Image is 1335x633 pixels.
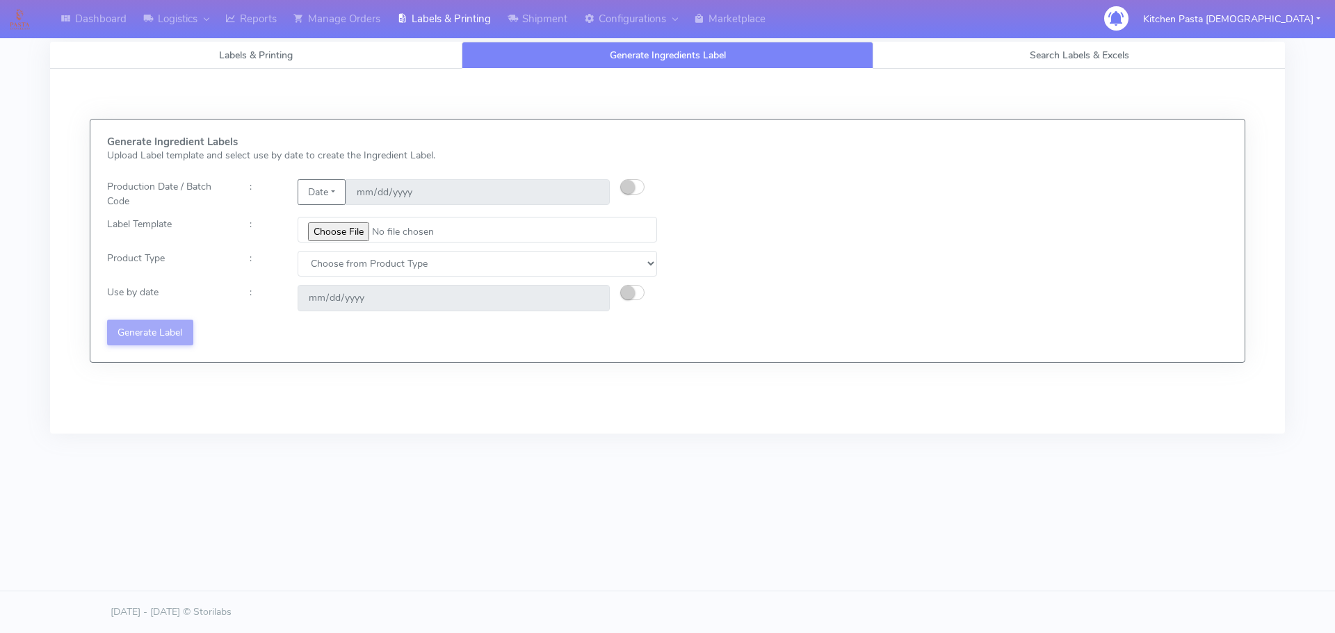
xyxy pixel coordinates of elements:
button: Kitchen Pasta [DEMOGRAPHIC_DATA] [1133,5,1331,33]
p: Upload Label template and select use by date to create the Ingredient Label. [107,148,657,163]
div: : [239,217,286,242]
h5: Generate Ingredient Labels [107,136,657,148]
div: : [239,251,286,277]
div: Production Date / Batch Code [97,179,239,208]
span: Labels & Printing [219,49,293,62]
div: Use by date [97,285,239,311]
div: : [239,285,286,311]
button: Generate Label [107,320,193,345]
div: Label Template [97,217,239,242]
div: Product Type [97,251,239,277]
button: Date [298,179,346,205]
div: : [239,179,286,208]
span: Search Labels & Excels [1030,49,1129,62]
span: Generate Ingredients Label [610,49,726,62]
ul: Tabs [50,42,1285,69]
